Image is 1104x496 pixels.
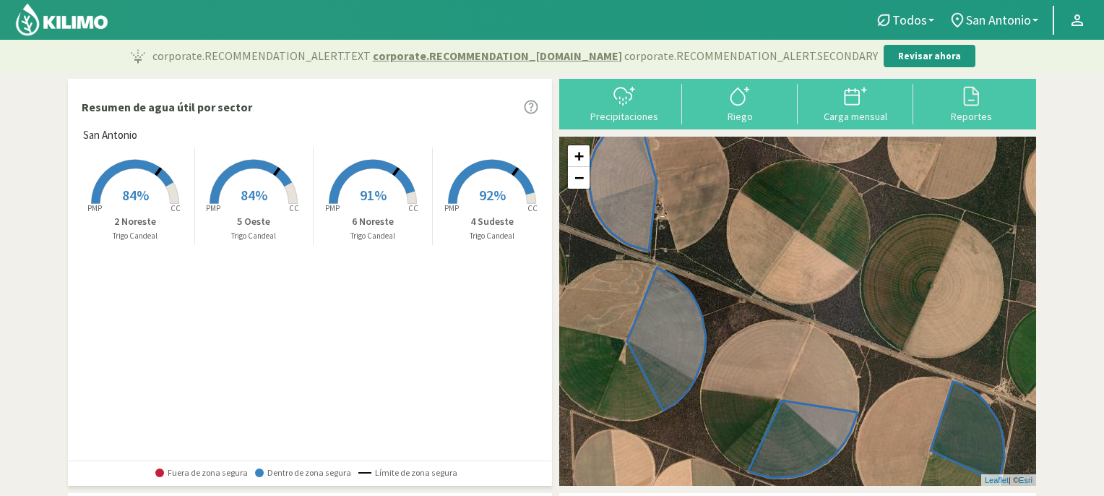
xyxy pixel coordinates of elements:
[314,230,432,242] p: Trigo Candeal
[884,45,975,68] button: Revisar ahora
[966,12,1031,27] span: San Antonio
[433,214,552,229] p: 4 Sudeste
[360,186,387,204] span: 91%
[682,84,798,122] button: Riego
[195,230,314,242] p: Trigo Candeal
[798,84,913,122] button: Carga mensual
[802,111,909,121] div: Carga mensual
[314,214,432,229] p: 6 Noreste
[358,468,457,478] span: Límite de zona segura
[898,49,961,64] p: Revisar ahora
[918,111,1025,121] div: Reportes
[83,127,137,144] span: San Antonio
[566,84,682,122] button: Precipitaciones
[568,167,590,189] a: Zoom out
[444,203,459,213] tspan: PMP
[433,230,552,242] p: Trigo Candeal
[985,476,1009,484] a: Leaflet
[1019,476,1032,484] a: Esri
[206,203,220,213] tspan: PMP
[171,203,181,213] tspan: CC
[981,474,1036,487] div: | ©
[241,186,267,204] span: 84%
[122,186,149,204] span: 84%
[373,47,622,64] span: corporate.RECOMMENDATION_[DOMAIN_NAME]
[686,111,793,121] div: Riego
[87,203,102,213] tspan: PMP
[624,47,878,64] span: corporate.RECOMMENDATION_ALERT.SECONDARY
[527,203,538,213] tspan: CC
[325,203,340,213] tspan: PMP
[76,214,194,229] p: 2 Noreste
[571,111,678,121] div: Precipitaciones
[568,145,590,167] a: Zoom in
[195,214,314,229] p: 5 Oeste
[14,2,109,37] img: Kilimo
[479,186,506,204] span: 92%
[82,98,252,116] p: Resumen de agua útil por sector
[76,230,194,242] p: Trigo Candeal
[408,203,418,213] tspan: CC
[155,468,248,478] span: Fuera de zona segura
[152,47,878,64] p: corporate.RECOMMENDATION_ALERT.TEXT
[290,203,300,213] tspan: CC
[913,84,1029,122] button: Reportes
[255,468,351,478] span: Dentro de zona segura
[892,12,927,27] span: Todos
